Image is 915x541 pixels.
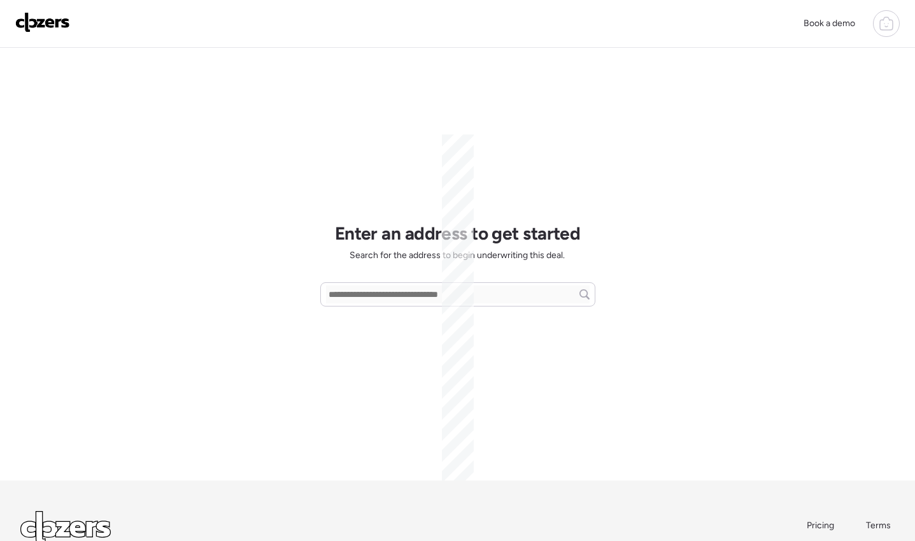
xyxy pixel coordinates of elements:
[807,520,834,531] span: Pricing
[15,12,70,32] img: Logo
[866,520,891,531] span: Terms
[335,222,581,244] h1: Enter an address to get started
[350,249,565,262] span: Search for the address to begin underwriting this deal.
[804,18,855,29] span: Book a demo
[807,519,835,532] a: Pricing
[866,519,895,532] a: Terms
